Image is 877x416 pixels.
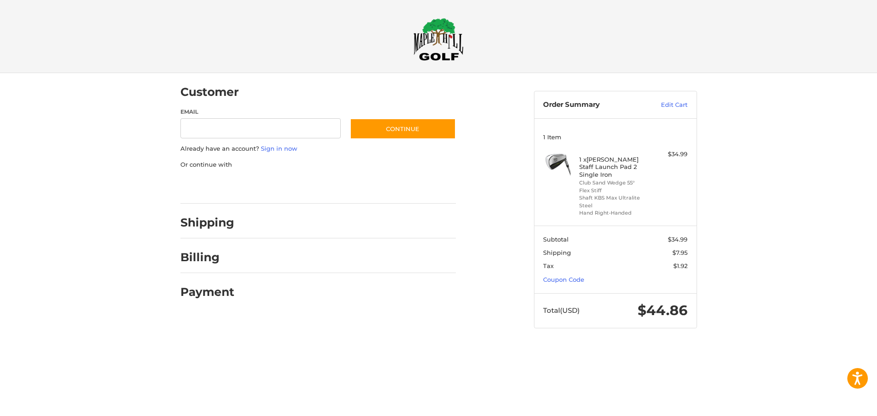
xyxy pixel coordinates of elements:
span: $44.86 [638,302,687,319]
iframe: PayPal-paypal [177,178,246,195]
span: Shipping [543,249,571,256]
span: Total (USD) [543,306,580,315]
p: Already have an account? [180,144,456,153]
img: Maple Hill Golf [413,18,464,61]
h4: 1 x [PERSON_NAME] Staff Launch Pad 2 Single Iron [579,156,649,178]
a: Edit Cart [641,100,687,110]
label: Email [180,108,341,116]
a: Sign in now [261,145,297,152]
li: Club Sand Wedge 55° [579,179,649,187]
iframe: PayPal-venmo [332,178,401,195]
span: Tax [543,262,554,269]
div: $34.99 [651,150,687,159]
h3: Order Summary [543,100,641,110]
h2: Billing [180,250,234,264]
li: Hand Right-Handed [579,209,649,217]
li: Shaft KBS Max Ultralite Steel [579,194,649,209]
h3: 1 Item [543,133,687,141]
span: $1.92 [673,262,687,269]
h2: Payment [180,285,234,299]
a: Coupon Code [543,276,584,283]
p: Or continue with [180,160,456,169]
span: Subtotal [543,236,569,243]
h2: Shipping [180,216,234,230]
button: Continue [350,118,456,139]
span: $34.99 [668,236,687,243]
iframe: PayPal-paylater [255,178,323,195]
span: $7.95 [672,249,687,256]
h2: Customer [180,85,239,99]
li: Flex Stiff [579,187,649,195]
